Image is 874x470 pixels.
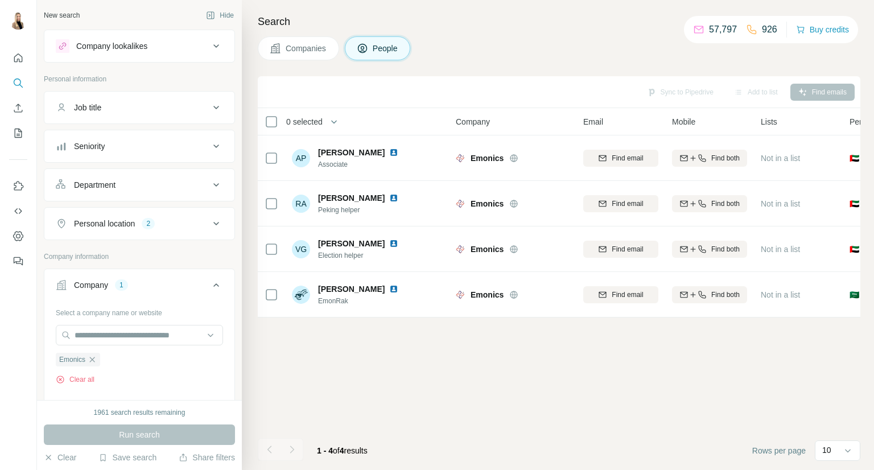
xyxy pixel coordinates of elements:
[711,199,740,209] span: Find both
[711,153,740,163] span: Find both
[9,48,27,68] button: Quick start
[850,198,859,209] span: 🇦🇪
[9,176,27,196] button: Use Surfe on LinkedIn
[761,154,800,163] span: Not in a list
[9,123,27,143] button: My lists
[672,150,747,167] button: Find both
[796,22,849,38] button: Buy credits
[74,218,135,229] div: Personal location
[752,445,806,456] span: Rows per page
[456,154,465,163] img: Logo of Emonics
[258,14,860,30] h4: Search
[318,250,403,261] span: Election helper
[711,290,740,300] span: Find both
[456,290,465,299] img: Logo of Emonics
[179,452,235,463] button: Share filters
[56,303,223,318] div: Select a company name or website
[333,446,340,455] span: of
[672,286,747,303] button: Find both
[456,199,465,208] img: Logo of Emonics
[292,286,310,304] img: Avatar
[761,290,800,299] span: Not in a list
[583,116,603,127] span: Email
[44,94,234,121] button: Job title
[389,285,398,294] img: LinkedIn logo
[850,289,859,300] span: 🇸🇦
[761,199,800,208] span: Not in a list
[59,354,85,365] span: Emonics
[44,10,80,20] div: New search
[672,241,747,258] button: Find both
[612,244,643,254] span: Find email
[583,241,658,258] button: Find email
[44,32,234,60] button: Company lookalikes
[9,73,27,93] button: Search
[74,179,116,191] div: Department
[709,23,737,36] p: 57,797
[389,239,398,248] img: LinkedIn logo
[762,23,777,36] p: 926
[612,153,643,163] span: Find email
[9,226,27,246] button: Dashboard
[761,245,800,254] span: Not in a list
[9,251,27,271] button: Feedback
[286,43,327,54] span: Companies
[389,148,398,157] img: LinkedIn logo
[317,446,368,455] span: results
[98,452,156,463] button: Save search
[761,116,777,127] span: Lists
[318,159,403,170] span: Associate
[471,152,504,164] span: Emonics
[389,193,398,203] img: LinkedIn logo
[471,244,504,255] span: Emonics
[292,240,310,258] div: VG
[318,238,385,249] span: [PERSON_NAME]
[94,407,185,418] div: 1961 search results remaining
[44,171,234,199] button: Department
[456,116,490,127] span: Company
[317,446,333,455] span: 1 - 4
[44,133,234,160] button: Seniority
[850,152,859,164] span: 🇦🇪
[318,147,385,158] span: [PERSON_NAME]
[292,149,310,167] div: AP
[612,290,643,300] span: Find email
[583,286,658,303] button: Find email
[286,116,323,127] span: 0 selected
[9,11,27,30] img: Avatar
[456,245,465,254] img: Logo of Emonics
[74,141,105,152] div: Seniority
[44,252,235,262] p: Company information
[74,279,108,291] div: Company
[9,98,27,118] button: Enrich CSV
[612,199,643,209] span: Find email
[115,280,128,290] div: 1
[340,446,344,455] span: 4
[583,195,658,212] button: Find email
[44,74,235,84] p: Personal information
[44,452,76,463] button: Clear
[9,201,27,221] button: Use Surfe API
[318,205,403,215] span: Peking helper
[44,210,234,237] button: Personal location2
[76,40,147,52] div: Company lookalikes
[74,102,101,113] div: Job title
[292,195,310,213] div: RA
[850,244,859,255] span: 🇦🇪
[471,198,504,209] span: Emonics
[318,296,403,306] span: EmonRak
[318,192,385,204] span: [PERSON_NAME]
[471,289,504,300] span: Emonics
[44,271,234,303] button: Company1
[318,283,385,295] span: [PERSON_NAME]
[583,150,658,167] button: Find email
[672,195,747,212] button: Find both
[142,218,155,229] div: 2
[711,244,740,254] span: Find both
[672,116,695,127] span: Mobile
[822,444,831,456] p: 10
[198,7,242,24] button: Hide
[56,374,94,385] button: Clear all
[373,43,399,54] span: People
